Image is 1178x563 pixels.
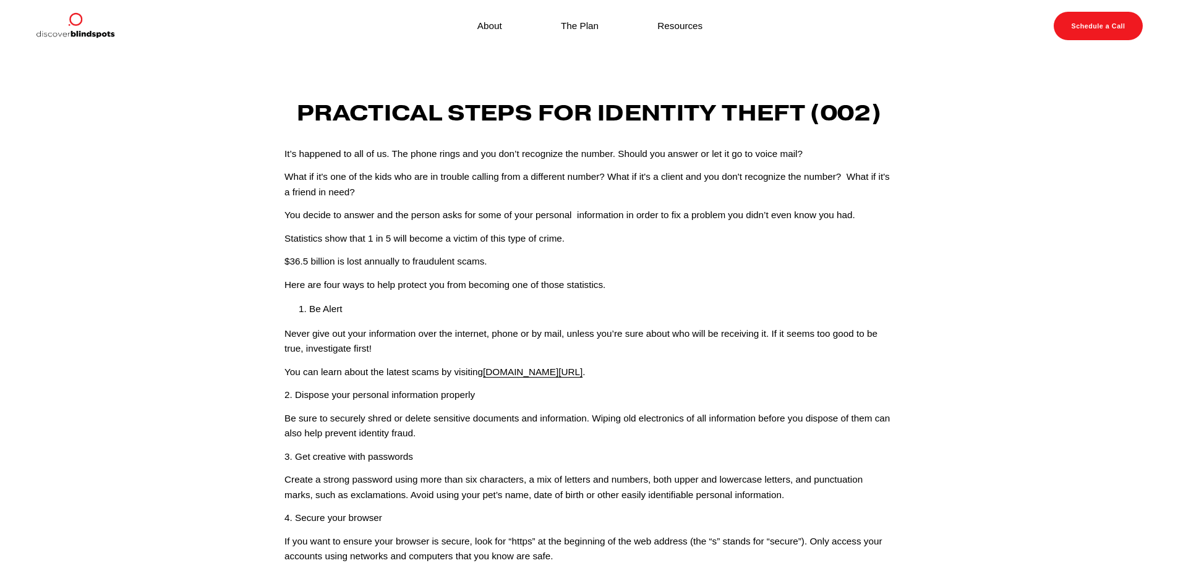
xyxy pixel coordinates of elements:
[561,17,599,34] a: The Plan
[284,169,894,200] p: What if it's one of the kids who are in trouble calling from a different number? What if it's a c...
[297,98,881,127] strong: Practical Steps for Identity Theft (002)
[284,277,894,292] p: Here are four ways to help protect you from becoming one of those statistics.
[284,146,894,161] p: It’s happened to all of us. The phone rings and you don’t recognize the number. Should you answer...
[309,302,894,316] p: Be Alert
[284,510,894,525] p: 4. Secure your browser
[284,449,894,464] p: 3. Get creative with passwords
[284,387,894,402] p: 2. Dispose your personal information properly
[284,208,894,222] p: You decide to answer and the person asks for some of your personal information in order to fix a ...
[483,366,583,377] a: [DOMAIN_NAME][URL]
[1054,12,1143,40] a: Schedule a Call
[284,326,894,357] p: Never give out your information over the internet, phone or by mail, unless you’re sure about who...
[284,365,894,379] p: You can learn about the latest scams by visiting .
[477,17,502,34] a: About
[35,12,114,40] img: Discover Blind Spots
[284,411,894,441] p: Be sure to securely shred or delete sensitive documents and information. Wiping old electronics o...
[284,254,894,269] p: $36.5 billion is lost annually to fraudulent scams.
[284,231,894,246] p: Statistics show that 1 in 5 will become a victim of this type of crime.
[284,472,894,502] p: Create a strong password using more than six characters, a mix of letters and numbers, both upper...
[657,17,702,34] a: Resources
